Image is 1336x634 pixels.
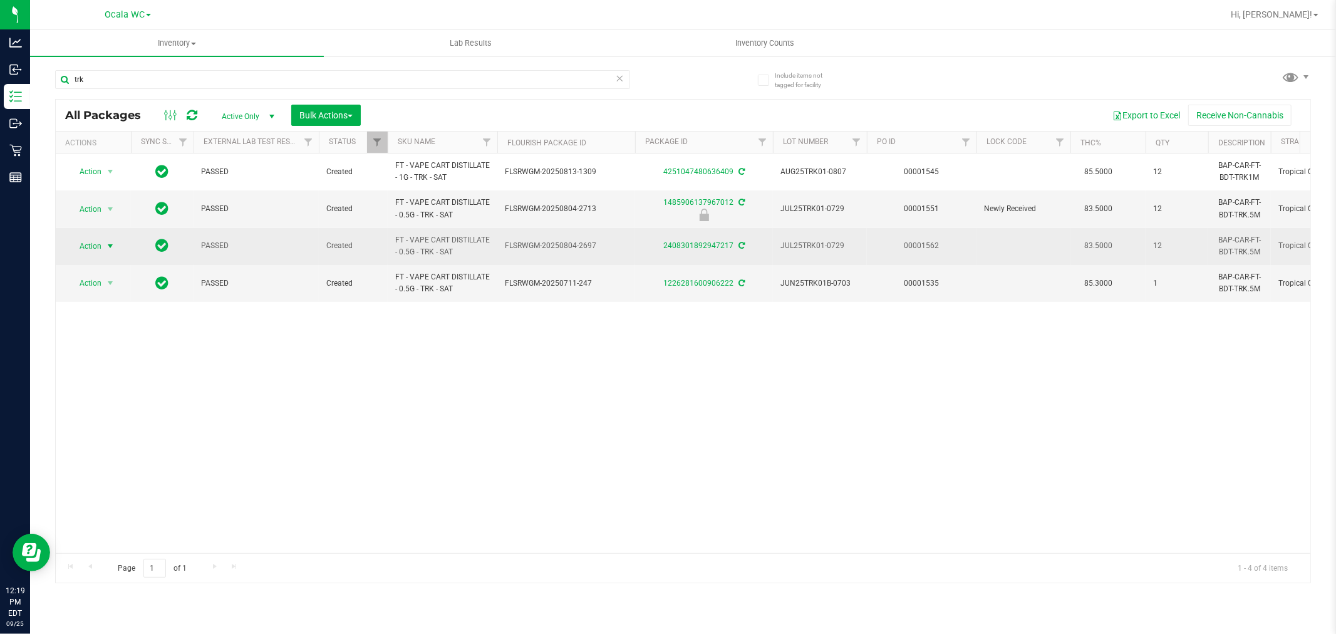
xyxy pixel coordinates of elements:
[30,38,324,49] span: Inventory
[984,203,1063,215] span: Newly Received
[1153,278,1201,289] span: 1
[65,138,126,147] div: Actions
[395,271,490,295] span: FT - VAPE CART DISTILLATE - 0.5G - TRK - SAT
[904,204,940,213] a: 00001551
[1153,203,1201,215] span: 12
[13,534,50,571] iframe: Resource center
[291,105,361,126] button: Bulk Actions
[6,585,24,619] p: 12:19 PM EDT
[103,274,118,292] span: select
[780,203,859,215] span: JUL25TRK01-0729
[783,137,828,146] a: Lot Number
[201,203,311,215] span: PASSED
[433,38,509,49] span: Lab Results
[1156,138,1169,147] a: Qty
[1216,195,1263,222] div: BAP-CAR-FT-BDT-TRK.5M
[329,137,356,146] a: Status
[326,166,380,178] span: Created
[326,278,380,289] span: Created
[298,132,319,153] a: Filter
[68,274,102,292] span: Action
[398,137,435,146] a: SKU Name
[904,279,940,288] a: 00001535
[846,132,867,153] a: Filter
[1218,138,1265,147] a: Description
[395,197,490,221] span: FT - VAPE CART DISTILLATE - 0.5G - TRK - SAT
[9,90,22,103] inline-svg: Inventory
[737,167,745,176] span: Sync from Compliance System
[616,70,624,86] span: Clear
[663,279,733,288] a: 1226281600906222
[156,163,169,180] span: In Sync
[1216,158,1263,185] div: BAP-CAR-FT-BDT-TRK1M
[395,160,490,184] span: FT - VAPE CART DISTILLATE - 1G - TRK - SAT
[1281,137,1307,146] a: Strain
[1078,200,1119,218] span: 83.5000
[618,30,911,56] a: Inventory Counts
[904,241,940,250] a: 00001562
[1188,105,1292,126] button: Receive Non-Cannabis
[1153,166,1201,178] span: 12
[156,237,169,254] span: In Sync
[1050,132,1070,153] a: Filter
[105,9,145,20] span: Ocala WC
[505,240,628,252] span: FLSRWGM-20250804-2697
[775,71,837,90] span: Include items not tagged for facility
[1216,270,1263,296] div: BAP-CAR-FT-BDT-TRK.5M
[780,166,859,178] span: AUG25TRK01-0807
[326,203,380,215] span: Created
[103,163,118,180] span: select
[1104,105,1188,126] button: Export to Excel
[9,171,22,184] inline-svg: Reports
[633,209,775,221] div: Newly Received
[477,132,497,153] a: Filter
[6,619,24,628] p: 09/25
[143,559,166,578] input: 1
[173,132,194,153] a: Filter
[68,163,102,180] span: Action
[663,198,733,207] a: 1485906137967012
[324,30,618,56] a: Lab Results
[1080,138,1101,147] a: THC%
[103,200,118,218] span: select
[201,278,311,289] span: PASSED
[68,200,102,218] span: Action
[1078,163,1119,181] span: 85.5000
[201,166,311,178] span: PASSED
[204,137,302,146] a: External Lab Test Result
[645,137,688,146] a: Package ID
[326,240,380,252] span: Created
[877,137,896,146] a: PO ID
[1078,274,1119,293] span: 85.3000
[156,274,169,292] span: In Sync
[904,167,940,176] a: 00001545
[718,38,811,49] span: Inventory Counts
[780,240,859,252] span: JUL25TRK01-0729
[9,117,22,130] inline-svg: Outbound
[103,237,118,255] span: select
[737,241,745,250] span: Sync from Compliance System
[1153,240,1201,252] span: 12
[68,237,102,255] span: Action
[141,137,189,146] a: Sync Status
[737,198,745,207] span: Sync from Compliance System
[65,108,153,122] span: All Packages
[1231,9,1312,19] span: Hi, [PERSON_NAME]!
[107,559,197,578] span: Page of 1
[367,132,388,153] a: Filter
[663,167,733,176] a: 4251047480636409
[9,144,22,157] inline-svg: Retail
[156,200,169,217] span: In Sync
[507,138,586,147] a: Flourish Package ID
[505,203,628,215] span: FLSRWGM-20250804-2713
[505,278,628,289] span: FLSRWGM-20250711-247
[9,36,22,49] inline-svg: Analytics
[1216,233,1263,259] div: BAP-CAR-FT-BDT-TRK.5M
[299,110,353,120] span: Bulk Actions
[737,279,745,288] span: Sync from Compliance System
[1228,559,1298,578] span: 1 - 4 of 4 items
[30,30,324,56] a: Inventory
[752,132,773,153] a: Filter
[201,240,311,252] span: PASSED
[55,70,630,89] input: Search Package ID, Item Name, SKU, Lot or Part Number...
